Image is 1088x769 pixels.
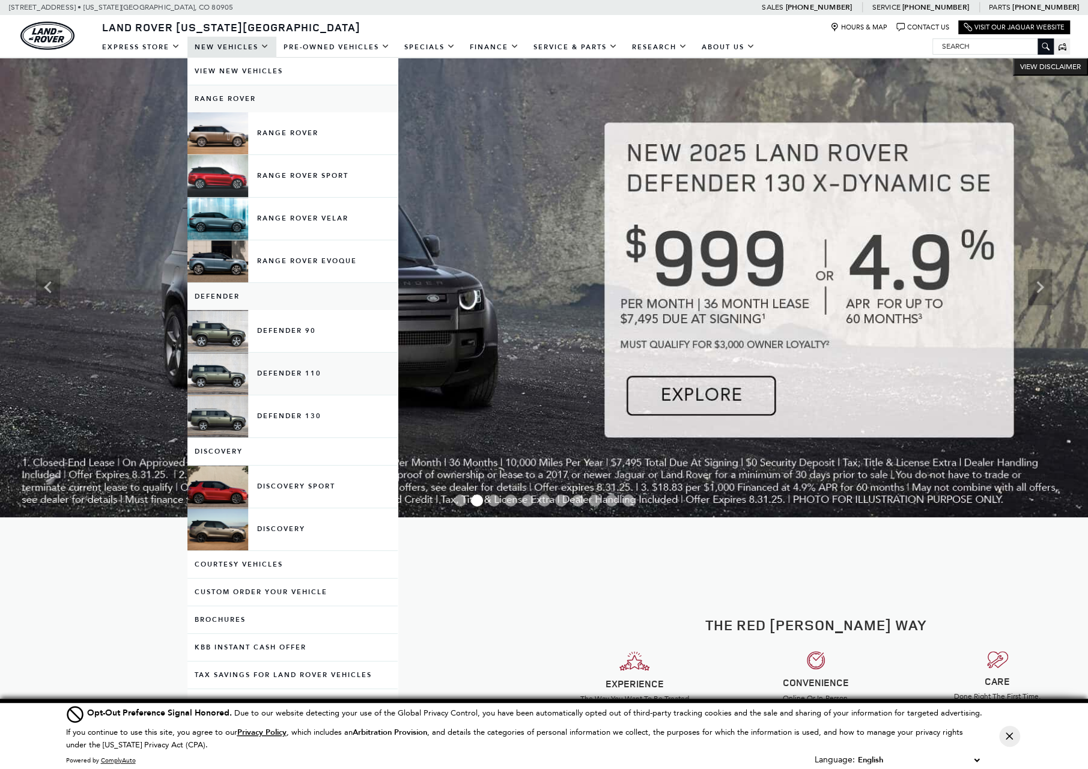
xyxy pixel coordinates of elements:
[471,494,483,506] span: Go to slide 2
[783,676,849,689] strong: CONVENIENCE
[187,112,398,154] a: Range Rover
[999,726,1020,747] button: Close Button
[237,728,287,737] a: Privacy Policy
[454,494,466,506] span: Go to slide 1
[1013,58,1088,76] button: VIEW DISCLAIMER
[855,753,982,767] select: Language Select
[95,37,762,58] nav: Main Navigation
[187,438,398,465] a: Discovery
[916,693,1079,708] h6: Done Right The First Time, Valet Pick-Up & Delivery
[526,37,625,58] a: Service & Parts
[187,155,398,197] a: Range Rover Sport
[488,494,500,506] span: Go to slide 3
[66,757,136,764] div: Powered by
[589,494,601,506] span: Go to slide 9
[785,2,852,12] a: [PHONE_NUMBER]
[964,23,1065,32] a: Visit Our Jaguar Website
[20,22,74,50] a: land-rover
[187,634,398,661] a: KBB Instant Cash Offer
[187,310,398,352] a: Defender 90
[187,661,398,688] a: Tax Savings for Land Rover Vehicles
[237,727,287,738] u: Privacy Policy
[187,198,398,240] a: Range Rover Velar
[622,494,634,506] span: Go to slide 11
[553,617,1080,633] h2: The Red [PERSON_NAME] Way
[1012,2,1079,12] a: [PHONE_NUMBER]
[187,466,398,508] a: Discovery Sport
[20,22,74,50] img: Land Rover
[36,269,60,305] div: Previous
[538,494,550,506] span: Go to slide 6
[187,579,398,606] a: Custom Order Your Vehicle
[102,20,360,34] span: Land Rover [US_STATE][GEOGRAPHIC_DATA]
[87,707,234,719] span: Opt-Out Preference Signal Honored .
[762,3,783,11] span: Sales
[830,23,887,32] a: Hours & Map
[1020,62,1081,71] span: VIEW DISCLAIMER
[187,240,398,282] a: Range Rover Evoque
[555,494,567,506] span: Go to slide 7
[553,695,717,711] h6: The Way You Want To Be Treated And Then Some
[95,20,368,34] a: Land Rover [US_STATE][GEOGRAPHIC_DATA]
[1028,269,1052,305] div: Next
[902,2,969,12] a: [PHONE_NUMBER]
[896,23,949,32] a: Contact Us
[815,756,855,764] div: Language:
[397,37,463,58] a: Specials
[87,707,982,719] div: Due to our website detecting your use of the Global Privacy Control, you have been automatically ...
[353,727,427,738] strong: Arbitration Provision
[187,508,398,550] a: Discovery
[694,37,762,58] a: About Us
[625,37,694,58] a: Research
[734,695,898,710] h6: Online Or In-Person, Shop & Buy How You Want
[606,494,618,506] span: Go to slide 10
[187,551,398,578] a: Courtesy Vehicles
[606,677,664,690] strong: EXPERIENCE
[505,494,517,506] span: Go to slide 4
[989,3,1011,11] span: Parts
[187,353,398,395] a: Defender 110
[187,606,398,633] a: Brochures
[187,689,398,716] a: New Range Rover
[101,756,136,764] a: ComplyAuto
[463,37,526,58] a: Finance
[95,37,187,58] a: EXPRESS STORE
[521,494,533,506] span: Go to slide 5
[276,37,397,58] a: Pre-Owned Vehicles
[872,3,900,11] span: Service
[9,3,233,11] a: [STREET_ADDRESS] • [US_STATE][GEOGRAPHIC_DATA], CO 80905
[187,395,398,437] a: Defender 130
[985,675,1010,688] strong: CARE
[933,39,1053,53] input: Search
[187,85,398,112] a: Range Rover
[187,58,398,85] a: View New Vehicles
[572,494,584,506] span: Go to slide 8
[187,283,398,310] a: Defender
[66,728,963,749] p: If you continue to use this site, you agree to our , which includes an , and details the categori...
[187,37,276,58] a: New Vehicles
